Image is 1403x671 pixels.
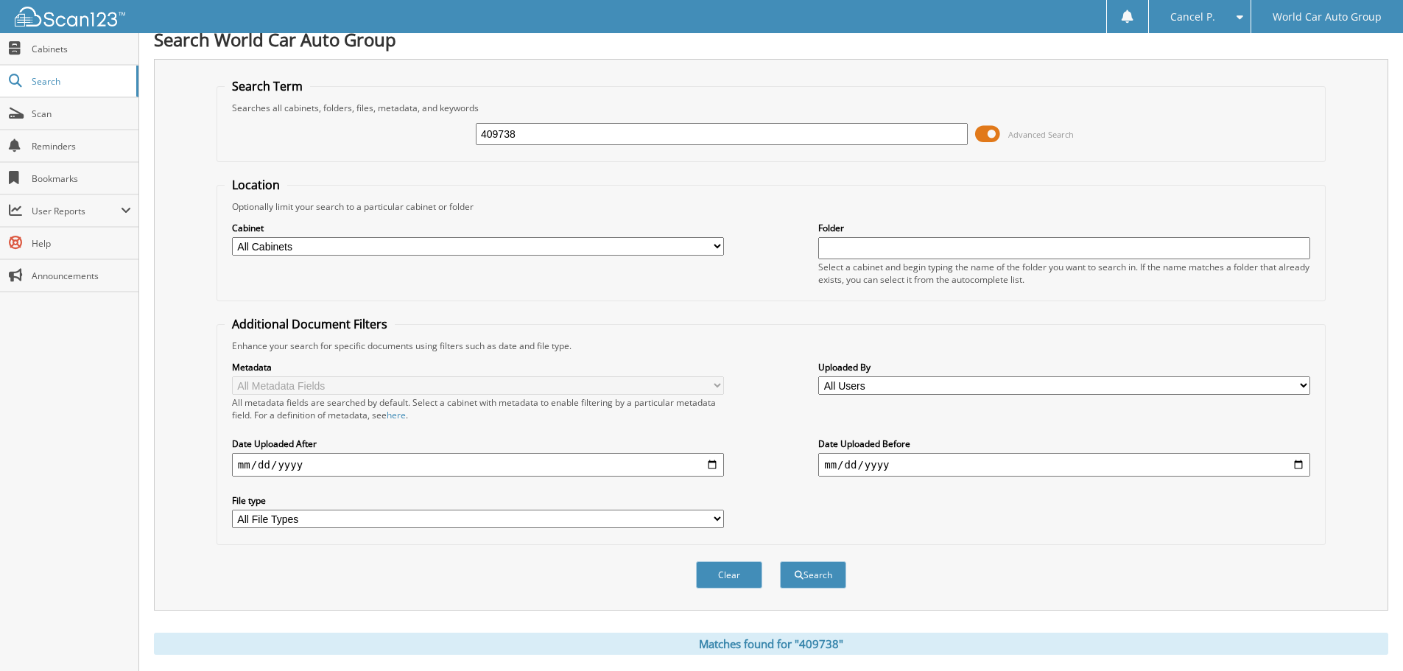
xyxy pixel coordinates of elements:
[232,396,724,421] div: All metadata fields are searched by default. Select a cabinet with metadata to enable filtering b...
[32,43,131,55] span: Cabinets
[387,409,406,421] a: here
[32,108,131,120] span: Scan
[818,222,1310,234] label: Folder
[225,177,287,193] legend: Location
[15,7,125,27] img: scan123-logo-white.svg
[696,561,762,589] button: Clear
[154,27,1388,52] h1: Search World Car Auto Group
[1008,129,1074,140] span: Advanced Search
[32,270,131,282] span: Announcements
[225,102,1318,114] div: Searches all cabinets, folders, files, metadata, and keywords
[1273,13,1382,21] span: World Car Auto Group
[818,361,1310,373] label: Uploaded By
[818,453,1310,477] input: end
[32,172,131,185] span: Bookmarks
[232,453,724,477] input: start
[32,237,131,250] span: Help
[232,438,724,450] label: Date Uploaded After
[32,205,121,217] span: User Reports
[818,261,1310,286] div: Select a cabinet and begin typing the name of the folder you want to search in. If the name match...
[818,438,1310,450] label: Date Uploaded Before
[154,633,1388,655] div: Matches found for "409738"
[1329,600,1403,671] iframe: Chat Widget
[232,361,724,373] label: Metadata
[780,561,846,589] button: Search
[1170,13,1215,21] span: Cancel P.
[232,222,724,234] label: Cabinet
[225,340,1318,352] div: Enhance your search for specific documents using filters such as date and file type.
[225,78,310,94] legend: Search Term
[232,494,724,507] label: File type
[32,75,129,88] span: Search
[32,140,131,152] span: Reminders
[225,316,395,332] legend: Additional Document Filters
[225,200,1318,213] div: Optionally limit your search to a particular cabinet or folder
